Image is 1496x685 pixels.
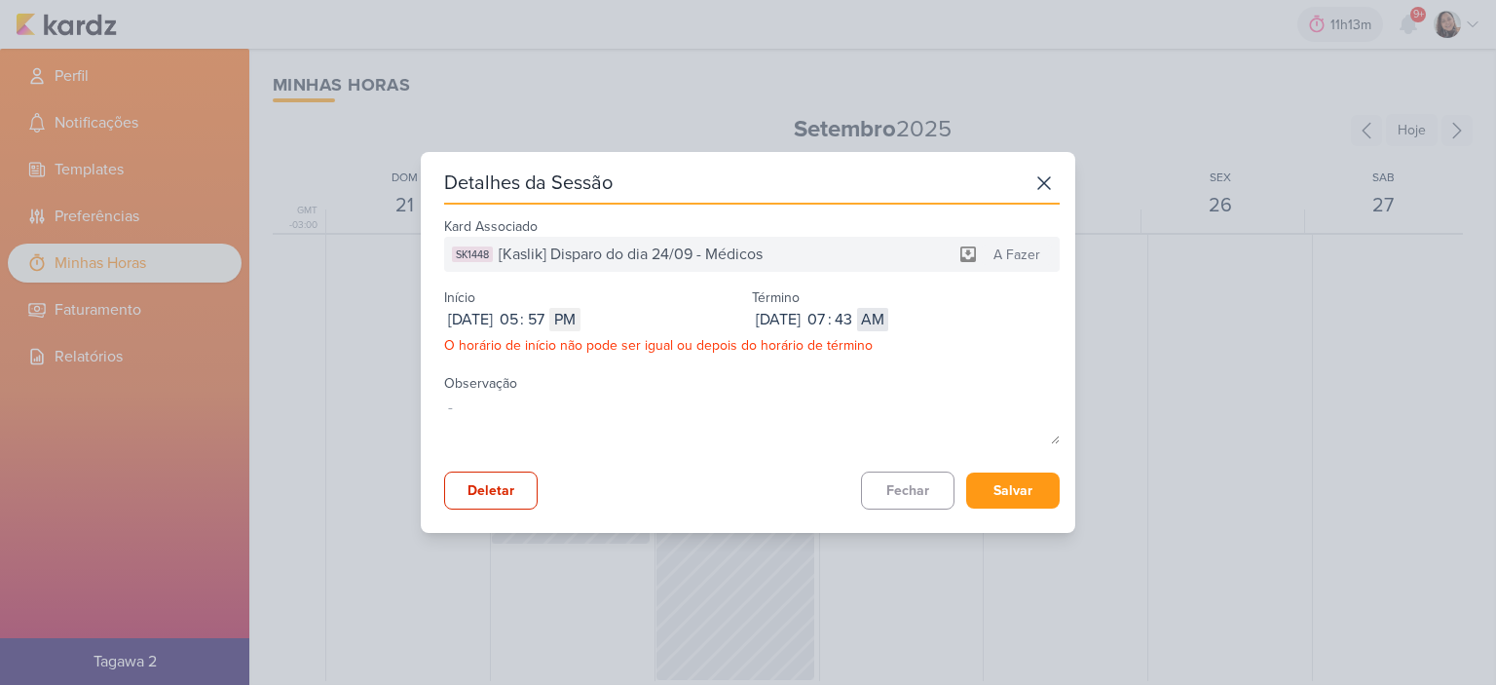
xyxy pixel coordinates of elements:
button: Salvar [966,473,1060,509]
label: Término [752,289,800,306]
div: SK1448 [452,247,493,263]
button: Deletar [444,472,538,510]
span: O horário de início não pode ser igual ou depois do horário de término [444,337,873,354]
label: Observação [444,375,517,392]
span: [Kaslik] Disparo do dia 24/09 - Médicos [499,243,763,266]
label: Kard Associado [444,218,538,235]
div: A Fazer [982,245,1052,265]
div: Detalhes da Sessão [444,170,613,197]
div: : [520,308,524,331]
div: : [828,308,832,331]
button: Fechar [861,472,954,510]
label: Início [444,289,475,306]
